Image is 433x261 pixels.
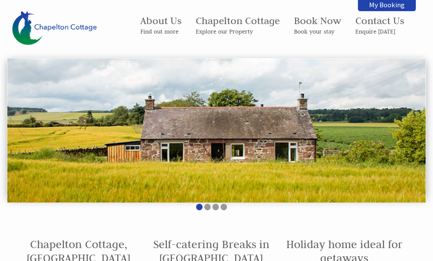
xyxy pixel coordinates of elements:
[196,14,280,35] a: Chapelton CottageExplore our Property
[294,28,341,35] small: Book your stay
[12,11,98,45] img: Chapelton Cottage
[355,14,404,35] a: Contact UsEnquire [DATE]
[355,28,404,35] small: Enquire [DATE]
[140,14,182,35] a: About UsFind out more
[294,14,341,35] a: Book NowBook your stay
[140,28,182,35] small: Find out more
[196,28,280,35] small: Explore our Property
